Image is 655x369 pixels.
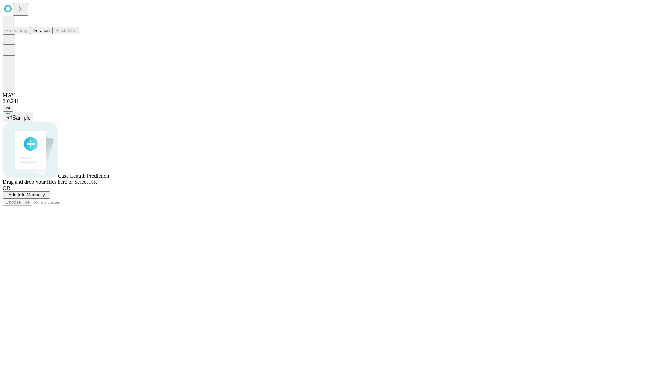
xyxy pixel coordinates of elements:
[3,185,10,191] span: OR
[3,27,30,34] button: Smoothing
[3,98,652,105] div: 2.0.241
[9,192,45,197] span: Add Info Manually
[5,106,10,111] span: @
[3,105,13,112] button: @
[3,112,33,122] button: Sample
[3,191,50,199] button: Add Info Manually
[3,92,652,98] div: MAY
[53,27,79,34] button: Block Size
[58,173,109,179] span: Case Length Prediction
[3,179,73,185] span: Drag and drop your files here or
[30,27,53,34] button: Duration
[12,115,31,121] span: Sample
[74,179,98,185] span: Select File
